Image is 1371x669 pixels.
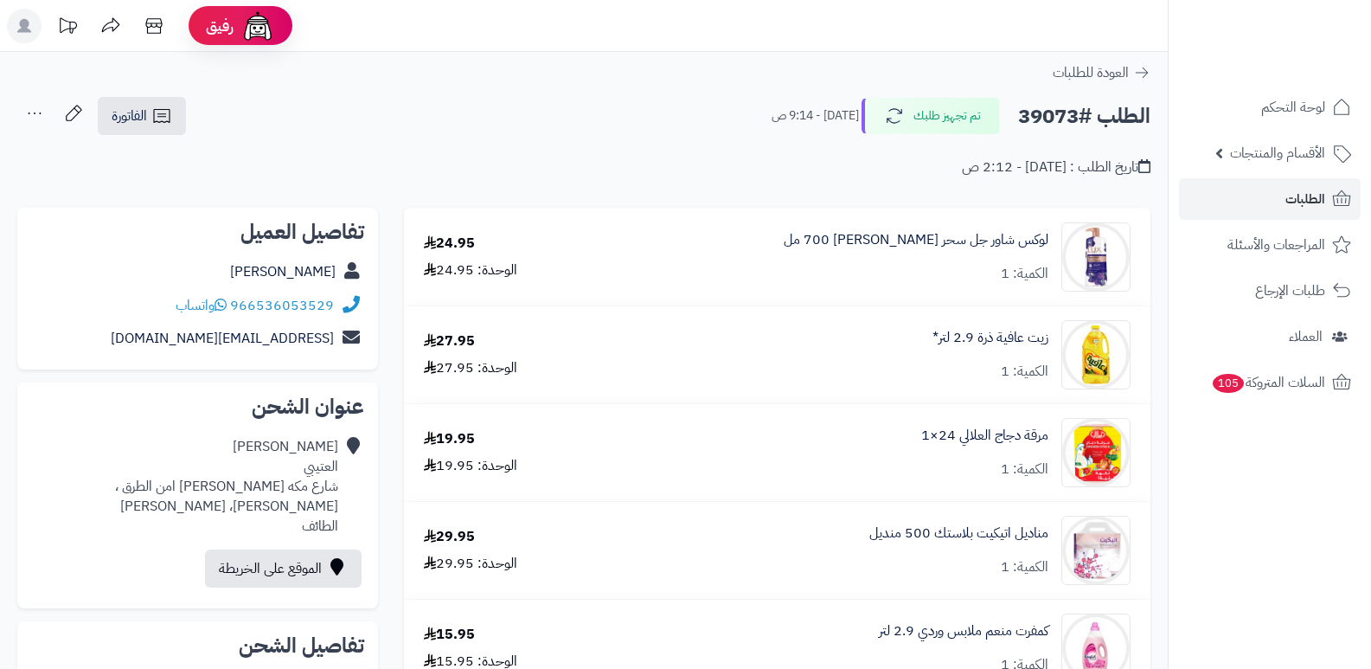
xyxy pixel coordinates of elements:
div: الكمية: 1 [1001,557,1048,577]
span: رفيق [206,16,234,36]
div: الكمية: 1 [1001,362,1048,382]
div: الوحدة: 29.95 [424,554,517,574]
span: السلات المتروكة [1211,370,1325,395]
div: 29.95 [424,527,475,547]
span: 105 [1213,374,1244,393]
a: لوحة التحكم [1179,87,1361,128]
a: المراجعات والأسئلة [1179,224,1361,266]
img: 1677513789-%D8%AA%D9%86%D8%B2%D9%8A%D9%84-90x90.jpg [1062,222,1130,292]
h2: عنوان الشحن [31,396,364,417]
span: الأقسام والمنتجات [1230,141,1325,165]
span: الفاتورة [112,106,147,126]
a: مرقة دجاج العلالي 24×1 [921,426,1048,446]
a: طلبات الإرجاع [1179,270,1361,312]
a: [EMAIL_ADDRESS][DOMAIN_NAME] [111,328,334,349]
a: السلات المتروكة105 [1179,362,1361,403]
div: [PERSON_NAME] العتيبي شارع مكه [PERSON_NAME] امن الطرق ، [PERSON_NAME]، [PERSON_NAME] الطائف [115,437,338,536]
div: الوحدة: 24.95 [424,261,517,280]
a: الطلبات [1179,178,1361,220]
a: العودة للطلبات [1053,62,1150,83]
a: واتساب [176,295,227,316]
h2: تفاصيل الشحن [31,635,364,656]
img: ai-face.png [240,9,275,43]
div: 24.95 [424,234,475,254]
a: زيت عافية ذرة 2.9 لتر* [932,328,1048,348]
div: الكمية: 1 [1001,264,1048,284]
div: تاريخ الطلب : [DATE] - 2:12 ص [962,158,1150,177]
button: تم تجهيز طلبك [862,98,1000,134]
h2: الطلب #39073 [1018,99,1150,134]
img: 1675757042-%D9%84%D9%82%D8%B7%D8%A9%20%D8%A7%D9%84%D8%B4%D8%A7%D8%B4%D8%A9%202023-02-07%20110159-... [1062,418,1130,487]
img: 1669288247-561955_0-90x90.jpg [1062,320,1130,389]
a: [PERSON_NAME] [230,261,336,282]
a: لوكس شاور جل سحر [PERSON_NAME] 700 مل [784,230,1048,250]
img: logo-2.png [1253,48,1355,85]
a: تحديثات المنصة [46,9,89,48]
img: 1665057478-%D8%A7%D8%AA%D9%8A%D9%83%D9%8A%D8%AA10%20500x-90x90.png [1062,516,1130,585]
a: الفاتورة [98,97,186,135]
h2: تفاصيل العميل [31,222,364,242]
div: 27.95 [424,331,475,351]
a: الموقع على الخريطة [205,550,362,588]
div: الوحدة: 27.95 [424,358,517,378]
a: العملاء [1179,316,1361,357]
a: كمفرت منعم ملابس وردي 2.9 لتر [879,621,1048,641]
span: الطلبات [1285,187,1325,211]
small: [DATE] - 9:14 ص [772,107,859,125]
a: 966536053529 [230,295,334,316]
a: مناديل اتيكيت بلاستك 500 منديل [869,524,1048,544]
span: العملاء [1289,325,1323,349]
div: 19.95 [424,429,475,449]
div: الوحدة: 19.95 [424,456,517,476]
span: لوحة التحكم [1261,95,1325,119]
span: المراجعات والأسئلة [1227,233,1325,257]
span: طلبات الإرجاع [1255,279,1325,303]
div: الكمية: 1 [1001,460,1048,479]
div: 15.95 [424,625,475,645]
span: العودة للطلبات [1053,62,1129,83]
